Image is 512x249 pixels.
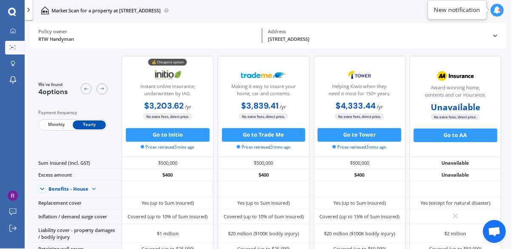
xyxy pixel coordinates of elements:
[222,128,306,142] button: Go to Trade Me
[141,144,194,150] span: Prices retrieved 3 mins ago
[410,169,501,181] div: Unavailable
[145,66,191,83] img: Initio.webp
[410,157,501,169] div: Unavailable
[237,144,290,150] span: Prices retrieved 3 mins ago
[144,100,184,111] b: $3,203.62
[320,213,400,220] div: Covered (up to 15% of Sum Insured)
[324,230,395,237] div: $20 million ($100K bodily injury)
[431,104,480,111] b: Unavailable
[333,144,386,150] span: Prices retrieved 3 mins ago
[314,157,406,169] div: $500,000
[433,68,478,85] img: AA.webp
[280,103,286,110] span: / yr
[336,100,376,111] b: $4,333.44
[38,87,68,96] span: 4 options
[38,82,68,88] span: We've found
[52,7,161,14] p: Market Scan for a property at [STREET_ADDRESS]
[157,230,179,237] div: $1 million
[218,157,310,169] div: $500,000
[268,29,486,34] div: Address
[30,169,122,181] div: Excess amount
[30,197,122,209] div: Replacement cover
[128,213,208,220] div: Covered (up to 10% of Sum Insured)
[445,230,466,237] div: $2 million
[414,129,498,142] button: Go to AA
[41,6,49,14] img: home-and-contents.b802091223b8502ef2dd.svg
[143,113,193,120] span: No extra fees, direct price.
[314,169,406,181] div: $400
[337,66,382,83] img: Tower.webp
[268,36,486,43] div: [STREET_ADDRESS]
[431,114,481,120] span: No extra fees, direct price.
[38,36,257,43] div: RTW Handyman
[434,6,481,14] div: New notification
[122,169,213,181] div: $400
[335,113,384,120] span: No extra fees, direct price.
[239,113,288,120] span: No extra fees, direct price.
[224,83,304,100] div: Making it easy to insure your home, car and contents.
[228,230,299,237] div: $20 million ($100K bodily injury)
[38,109,108,116] div: Payment frequency
[122,157,213,169] div: $500,000
[40,120,73,129] span: Monthly
[237,200,290,206] div: Yes (up to Sum Insured)
[30,157,122,169] div: Sum insured (incl. GST)
[415,84,495,101] div: Award-winning home, contents and car insurance.
[483,220,506,243] a: Open chat
[88,183,100,195] img: Benefit content down
[148,59,187,66] div: 💰 Cheapest option
[377,103,384,110] span: / yr
[30,209,122,224] div: Inflation / demand surge cover
[30,224,122,243] div: Liability cover - property damages / bodily injury
[241,66,286,83] img: Trademe.webp
[224,213,304,220] div: Covered (up to 10% of Sum Insured)
[319,83,399,100] div: Helping Kiwis when they need it most for 150+ years.
[318,128,401,142] button: Go to Tower
[185,103,191,110] span: / yr
[8,191,18,201] img: ACg8ocJm--swk5Fv2F_5lsBHEC3eejh1LYCLNS7-oDpFJCvhrE7Jgg=s96-c
[73,120,106,129] span: Yearly
[38,29,257,34] div: Policy owner
[128,83,208,100] div: Instant online insurance; underwritten by IAG.
[142,200,194,206] div: Yes (up to Sum Insured)
[421,200,490,206] div: Yes (except for natural disaster)
[241,100,279,111] b: $3,839.41
[218,169,310,181] div: $400
[333,200,386,206] div: Yes (up to Sum Insured)
[126,128,210,142] button: Go to Initio
[48,186,88,192] div: Benefits - House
